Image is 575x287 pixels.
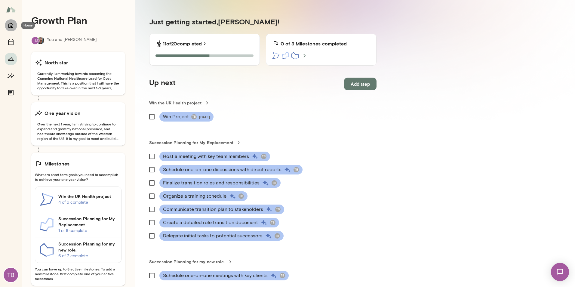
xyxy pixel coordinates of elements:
[163,232,263,239] span: Delegate initial tasks to potential successors
[58,199,116,205] p: 4 of 5 complete
[45,160,70,167] h6: Milestones
[35,187,121,263] div: Win the UK Health project4 of 5 completeSuccession Planning for My Replacement1 of 8 completeSucc...
[344,78,377,90] button: Add step
[35,237,121,263] a: Succession Planning for my new role.6 of 7 complete
[163,179,260,187] span: Finalize transition roles and responsibilities
[35,267,121,281] span: You can have up to 3 active milestones. To add a new milestone, first complete one of your active...
[159,218,279,227] div: Create a detailed role transition documentTB
[149,140,377,146] a: Succession Planning for My Replacement
[159,205,284,214] div: Communicate transition plan to stakeholdersTB
[280,273,285,278] div: TB
[5,87,17,99] button: Documents
[163,272,268,279] span: Schedule one-on-one meetings with key clients
[163,206,263,213] span: Communicate transition plan to stakeholders
[35,212,121,237] a: Succession Planning for My Replacement1 of 8 complete
[47,37,97,45] p: You and [PERSON_NAME]
[159,178,281,188] div: Finalize transition roles and responsibilitiesTB
[238,193,244,199] div: TB
[6,4,16,15] img: Mento
[4,268,18,282] div: TB
[149,78,176,90] h5: Up next
[199,114,210,119] span: [DATE]
[275,207,281,212] div: TB
[58,241,116,253] h6: Succession Planning for my new role.
[281,40,347,47] h6: 0 of 3 Milestones completed
[37,37,44,44] img: Steve Oliver
[58,253,116,259] p: 6 of 7 complete
[58,193,116,199] h6: Win the UK Health project
[5,53,17,65] button: Growth Plan
[5,36,17,48] button: Sessions
[272,180,277,186] div: TB
[35,172,121,182] span: What are short term goals you need to accomplish to achieve your one year vision?
[35,122,121,141] span: Over the next 1 year, I am striving to continue to expand and grow my national presence, and heal...
[5,19,17,31] button: Home
[163,193,226,200] span: Organize a training schedule
[35,71,121,90] span: Currently I am working towards becoming the Cumming National Healthcare Lead for Cost Management....
[261,154,266,159] div: TB
[149,17,377,26] h5: Just getting started, [PERSON_NAME] !
[45,59,68,66] h6: North star
[21,22,35,29] div: Home
[191,114,197,119] div: TB
[149,100,377,106] a: Win the UK Health project
[159,271,289,280] div: Schedule one-on-one meetings with key clientsTB
[159,191,248,201] div: Organize a training scheduleTB
[5,70,17,82] button: Insights
[31,37,39,45] div: TB
[163,153,249,160] span: Host a meeting with key team members
[270,220,275,225] div: TB
[163,166,281,173] span: Schedule one-on-one discussions with direct reports
[31,52,125,95] button: North starCurrently I am working towards becoming the Cumming National Healthcare Lead for Cost M...
[163,113,189,120] span: Win Project
[163,219,258,226] span: Create a detailed role transition document
[35,187,121,212] a: Win the UK Health project4 of 5 complete
[159,152,270,161] div: Host a meeting with key team membersTB
[275,233,280,239] div: TB
[159,112,214,122] div: Win ProjectTB[DATE]
[58,216,116,228] h6: Succession Planning for My Replacement
[159,231,284,241] div: Delegate initial tasks to potential successorsTB
[163,40,208,47] a: 11of20completed
[31,102,125,146] button: One year visionOver the next 1 year, I am striving to continue to expand and grow my national pre...
[58,228,116,234] p: 1 of 8 complete
[294,167,299,172] div: TB
[159,165,303,174] div: Schedule one-on-one discussions with direct reportsTB
[31,14,125,26] h4: Growth Plan
[149,259,377,265] a: Succession Planning for my new role.
[45,110,81,117] h6: One year vision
